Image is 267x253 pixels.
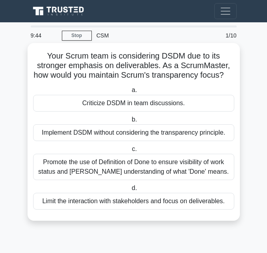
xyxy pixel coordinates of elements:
div: Promote the use of Definition of Done to ensure visibility of work status and [PERSON_NAME] under... [33,154,234,180]
h5: Your Scrum team is considering DSDM due to its stronger emphasis on deliverables. As a ScrumMaste... [32,51,235,80]
div: 9:44 [26,27,62,43]
div: Criticize DSDM in team discussions. [33,95,234,112]
span: c. [132,145,137,152]
div: Implement DSDM without considering the transparency principle. [33,124,234,141]
div: CSM [92,27,206,43]
a: Stop [62,31,92,41]
span: b. [132,116,137,123]
span: a. [132,86,137,93]
div: Limit the interaction with stakeholders and focus on deliverables. [33,193,234,210]
div: 1/10 [206,27,241,43]
span: d. [132,184,137,191]
button: Toggle navigation [214,3,237,19]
